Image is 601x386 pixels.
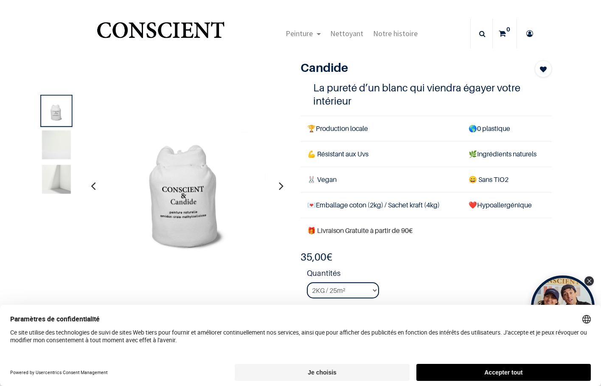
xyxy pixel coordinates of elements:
[307,267,552,282] strong: Quantités
[469,175,482,184] span: 😄 S
[42,131,71,160] img: Product image
[584,276,594,286] div: Close Tolstoy widget
[469,124,477,133] span: 🌎
[7,7,33,33] button: Open chat widget
[300,251,332,263] b: €
[300,193,462,218] td: Emballage coton (2kg) / Sachet kraft (4kg)
[330,28,363,38] span: Nettoyant
[95,17,226,51] a: Logo of Conscient
[300,251,326,263] span: 35,00
[469,150,477,158] span: 🌿
[313,81,539,108] h4: La pureté d’un blanc qui viendra égayer votre intérieur
[42,165,71,194] img: Product image
[307,226,413,235] font: 🎁 Livraison Gratuite à partir de 90€
[462,141,552,167] td: Ingrédients naturels
[300,116,462,141] td: Production locale
[307,124,316,133] span: 🏆
[531,275,595,339] div: Open Tolstoy
[535,60,552,77] button: Add to wishlist
[93,92,280,279] img: Product image
[462,167,552,192] td: ans TiO2
[286,28,313,38] span: Peinture
[42,96,71,125] img: Product image
[462,116,552,141] td: 0 plastique
[95,17,226,51] img: Conscient
[504,25,512,34] sup: 0
[493,19,517,48] a: 0
[462,193,552,218] td: ❤️Hypoallergénique
[373,28,418,38] span: Notre histoire
[540,64,547,74] span: Add to wishlist
[281,19,326,48] a: Peinture
[307,150,368,158] span: 💪 Résistant aux Uvs
[307,175,337,184] span: 🐰 Vegan
[307,201,316,209] span: 💌
[531,275,595,339] div: Open Tolstoy widget
[531,275,595,339] div: Tolstoy bubble widget
[300,60,514,75] h1: Candide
